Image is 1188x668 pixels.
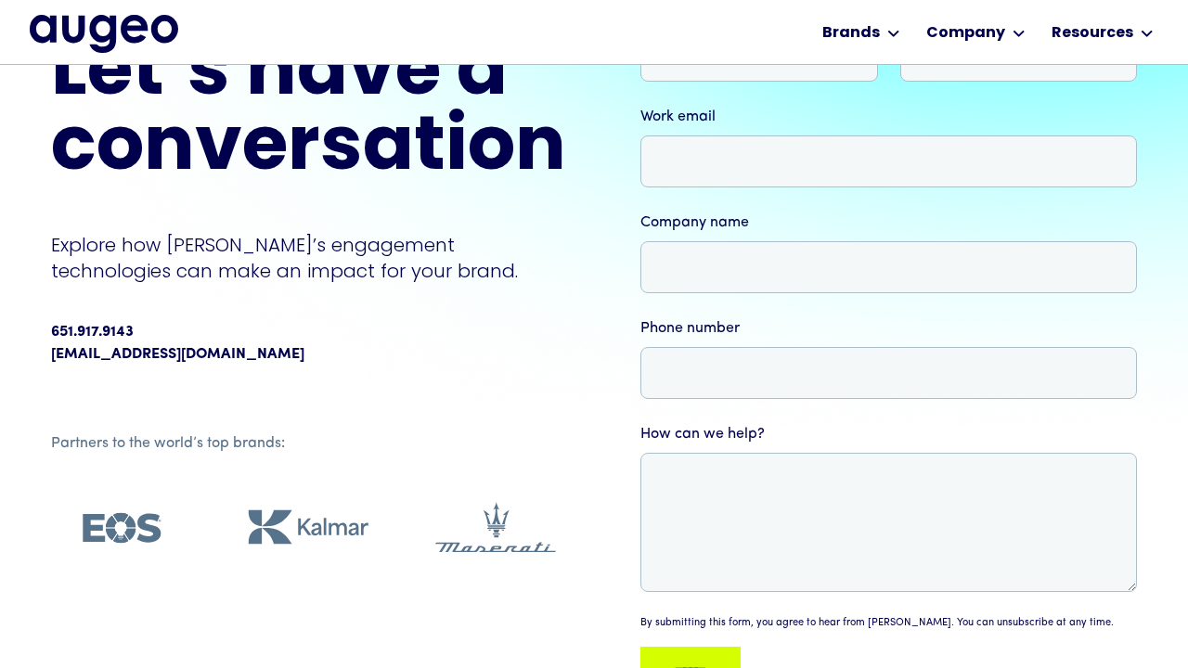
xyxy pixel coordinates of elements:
div: Resources [1052,22,1133,45]
img: Augeo's full logo in midnight blue. [30,15,178,52]
p: Explore how [PERSON_NAME]’s engagement technologies can make an impact for your brand. [51,232,566,284]
a: home [30,15,178,52]
div: Partners to the world’s top brands: [51,432,566,455]
div: Brands [822,22,880,45]
label: Company name [640,212,1137,234]
img: Client logo who trusts Augeo to maximize engagement. [51,498,193,558]
div: Company [926,22,1005,45]
img: Client logo who trusts Augeo to maximize engagement. [424,498,566,558]
label: Work email [640,106,1137,128]
label: How can we help? [640,423,1137,445]
div: 651.917.9143 [51,321,134,343]
a: [EMAIL_ADDRESS][DOMAIN_NAME] [51,343,304,366]
img: Client logo who trusts Augeo to maximize engagement. [238,498,380,558]
label: Phone number [640,317,1137,340]
h2: Let’s have a conversation [51,37,566,187]
div: By submitting this form, you agree to hear from [PERSON_NAME]. You can unsubscribe at any time. [640,616,1114,632]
